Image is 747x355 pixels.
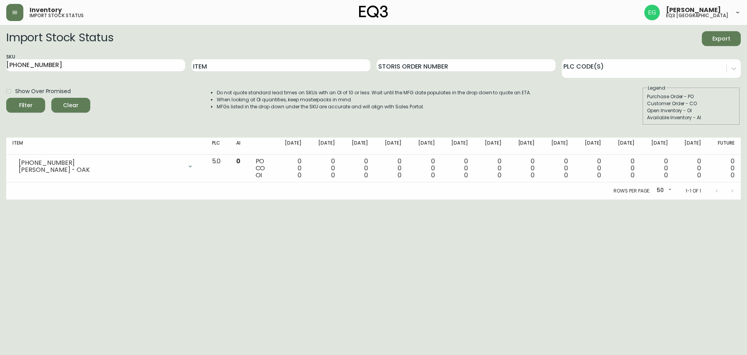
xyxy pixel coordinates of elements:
[664,171,668,180] span: 0
[30,13,84,18] h5: import stock status
[647,93,736,100] div: Purchase Order - PO
[480,158,502,179] div: 0 0
[308,138,341,155] th: [DATE]
[331,171,335,180] span: 0
[347,158,368,179] div: 0 0
[374,138,408,155] th: [DATE]
[364,171,368,180] span: 0
[686,187,701,194] p: 1-1 of 1
[647,100,736,107] div: Customer Order - CO
[217,96,531,103] li: When looking at OI quantities, keep masterpacks in mind.
[680,158,701,179] div: 0 0
[51,98,90,113] button: Clear
[298,171,302,180] span: 0
[30,7,62,13] span: Inventory
[707,138,741,155] th: Future
[217,103,531,110] li: MFGs listed in the drop down under the SKU are accurate and will align with Sales Portal.
[531,171,535,180] span: 0
[206,155,230,182] td: 5.0
[607,138,641,155] th: [DATE]
[498,171,502,180] span: 0
[666,13,728,18] h5: eq3 [GEOGRAPHIC_DATA]
[275,138,308,155] th: [DATE]
[574,138,608,155] th: [DATE]
[236,157,240,166] span: 0
[674,138,708,155] th: [DATE]
[654,184,673,197] div: 50
[15,87,71,95] span: Show Over Promised
[708,34,735,44] span: Export
[19,101,33,110] div: Filter
[464,171,468,180] span: 0
[381,158,402,179] div: 0 0
[12,158,200,175] div: [PHONE_NUMBER][PERSON_NAME] - OAK
[359,5,388,18] img: logo
[644,5,660,20] img: db11c1629862fe82d63d0774b1b54d2b
[614,158,635,179] div: 0 0
[541,138,574,155] th: [DATE]
[714,158,735,179] div: 0 0
[474,138,508,155] th: [DATE]
[256,158,268,179] div: PO CO
[647,107,736,114] div: Open Inventory - OI
[281,158,302,179] div: 0 0
[414,158,435,179] div: 0 0
[314,158,335,179] div: 0 0
[702,31,741,46] button: Export
[597,171,601,180] span: 0
[666,7,721,13] span: [PERSON_NAME]
[514,158,535,179] div: 0 0
[19,166,182,173] div: [PERSON_NAME] - OAK
[447,158,468,179] div: 0 0
[564,171,568,180] span: 0
[6,31,113,46] h2: Import Stock Status
[217,89,531,96] li: Do not quote standard lead times on SKUs with an OI of 10 or less. Wait until the MFG date popula...
[431,171,435,180] span: 0
[6,98,45,113] button: Filter
[256,171,262,180] span: OI
[408,138,441,155] th: [DATE]
[647,114,736,121] div: Available Inventory - AI
[6,138,206,155] th: Item
[441,138,475,155] th: [DATE]
[631,171,635,180] span: 0
[230,138,249,155] th: AI
[647,158,668,179] div: 0 0
[614,187,651,194] p: Rows per page:
[641,138,674,155] th: [DATE]
[547,158,568,179] div: 0 0
[341,138,375,155] th: [DATE]
[647,85,666,92] legend: Legend
[206,138,230,155] th: PLC
[58,101,84,110] span: Clear
[398,171,402,180] span: 0
[508,138,541,155] th: [DATE]
[580,158,601,179] div: 0 0
[697,171,701,180] span: 0
[731,171,735,180] span: 0
[19,159,182,166] div: [PHONE_NUMBER]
